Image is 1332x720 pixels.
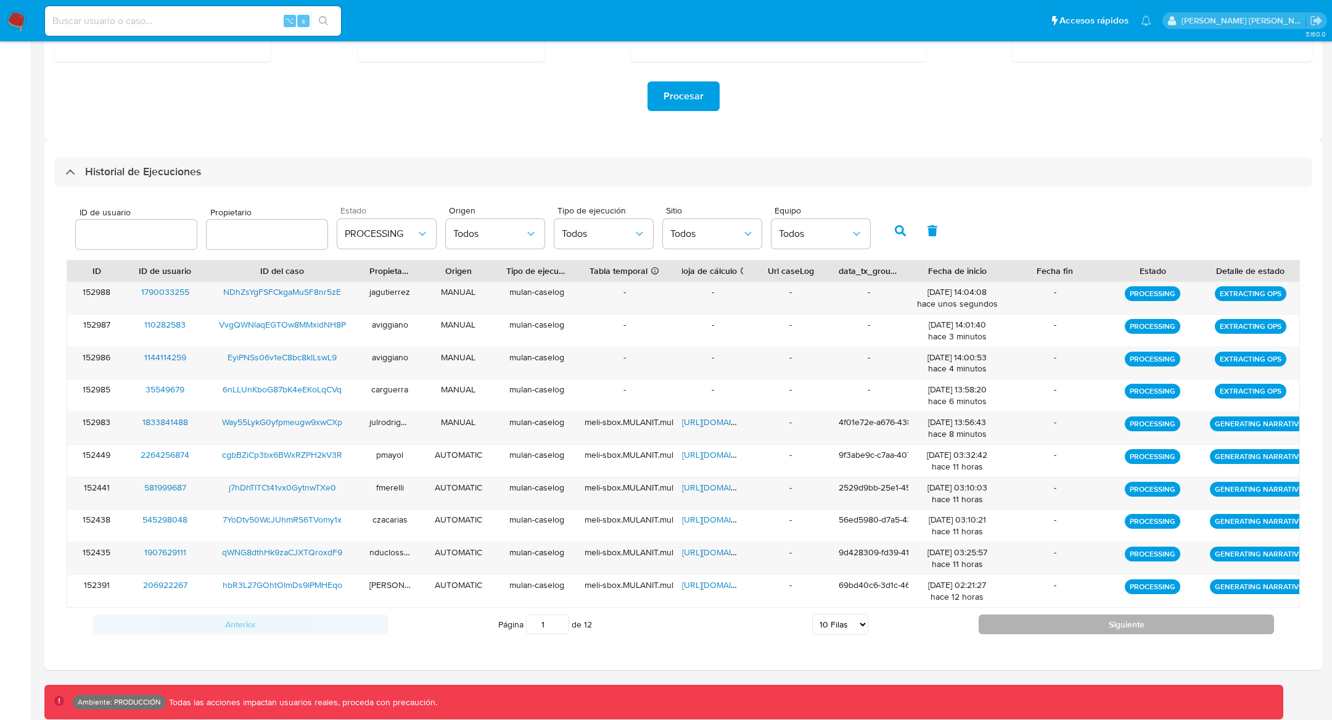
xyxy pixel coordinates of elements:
input: Buscar usuario o caso... [45,13,341,29]
button: search-icon [311,12,336,30]
p: stella.andriano@mercadolibre.com [1182,15,1306,27]
a: Notificaciones [1141,15,1151,26]
span: s [302,15,305,27]
p: Todas las acciones impactan usuarios reales, proceda con precaución. [166,697,437,708]
span: Accesos rápidos [1059,14,1128,27]
span: ⌥ [285,15,294,27]
span: 3.160.0 [1305,29,1326,39]
p: Ambiente: PRODUCCIÓN [78,700,161,705]
a: Salir [1310,14,1323,27]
